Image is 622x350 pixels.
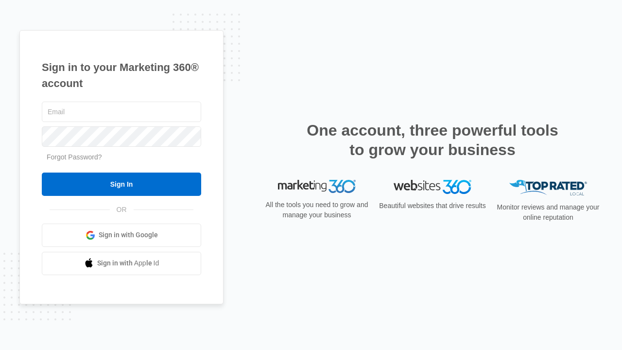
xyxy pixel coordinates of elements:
[97,258,159,268] span: Sign in with Apple Id
[278,180,356,193] img: Marketing 360
[42,252,201,275] a: Sign in with Apple Id
[110,205,134,215] span: OR
[99,230,158,240] span: Sign in with Google
[47,153,102,161] a: Forgot Password?
[394,180,471,194] img: Websites 360
[42,173,201,196] input: Sign In
[42,59,201,91] h1: Sign in to your Marketing 360® account
[509,180,587,196] img: Top Rated Local
[494,202,603,223] p: Monitor reviews and manage your online reputation
[262,200,371,220] p: All the tools you need to grow and manage your business
[378,201,487,211] p: Beautiful websites that drive results
[304,121,561,159] h2: One account, three powerful tools to grow your business
[42,224,201,247] a: Sign in with Google
[42,102,201,122] input: Email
